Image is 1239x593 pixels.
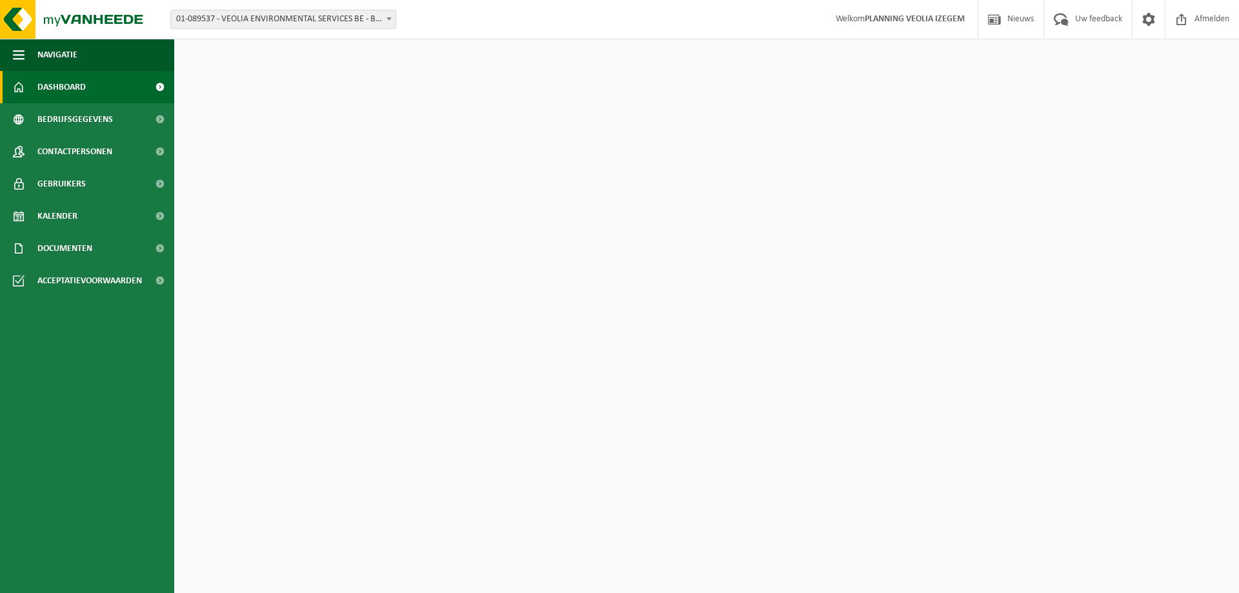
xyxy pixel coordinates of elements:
[37,103,113,136] span: Bedrijfsgegevens
[170,10,396,29] span: 01-089537 - VEOLIA ENVIRONMENTAL SERVICES BE - BEERSE
[37,168,86,200] span: Gebruikers
[37,200,77,232] span: Kalender
[37,136,112,168] span: Contactpersonen
[37,39,77,71] span: Navigatie
[865,14,965,24] strong: PLANNING VEOLIA IZEGEM
[37,232,92,265] span: Documenten
[37,71,86,103] span: Dashboard
[171,10,396,28] span: 01-089537 - VEOLIA ENVIRONMENTAL SERVICES BE - BEERSE
[37,265,142,297] span: Acceptatievoorwaarden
